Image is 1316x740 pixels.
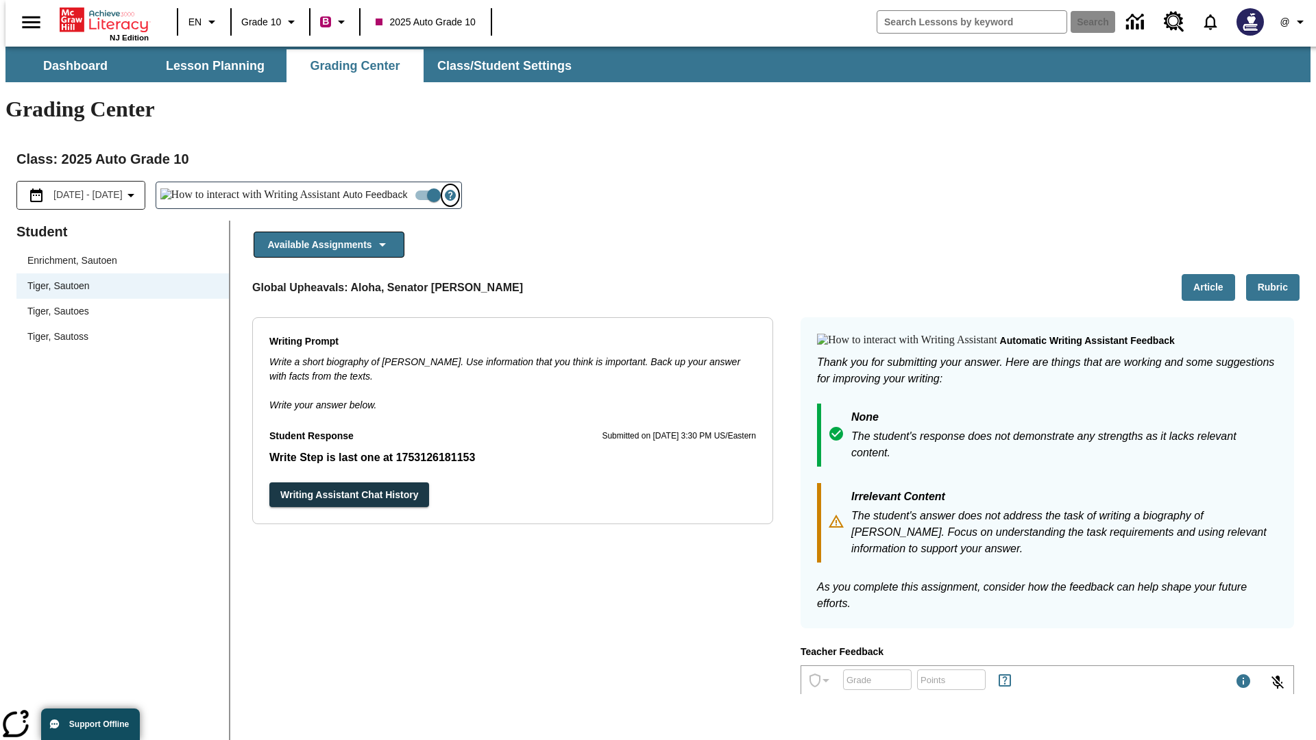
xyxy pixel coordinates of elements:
[5,11,200,23] body: Type your response here.
[23,187,139,203] button: Select the date range menu item
[27,279,218,293] span: Tiger, Sautoen
[877,11,1067,33] input: search field
[5,49,584,82] div: SubNavbar
[426,49,583,82] button: Class/Student Settings
[53,188,123,202] span: [DATE] - [DATE]
[41,708,140,740] button: Support Offline
[817,579,1278,612] p: As you complete this assignment, consider how the feedback can help shape your future efforts.
[60,6,149,34] a: Home
[27,254,218,268] span: Enrichment, Sautoen
[11,2,51,42] button: Open side menu
[843,669,912,690] div: Grade: Letters, numbers, %, + and - are allowed.
[1246,274,1300,301] button: Rubric, Will open in new tab
[269,334,756,349] p: Writing Prompt
[851,508,1278,557] p: The student's answer does not address the task of writing a biography of [PERSON_NAME]. Focus on ...
[843,661,912,698] input: Grade: Letters, numbers, %, + and - are allowed.
[5,47,1311,82] div: SubNavbar
[182,10,226,34] button: Language: EN, Select a language
[315,10,355,34] button: Boost Class color is violet red. Change class color
[1118,3,1156,41] a: Data Center
[16,273,229,299] div: Tiger, Sautoen
[801,645,1294,660] p: Teacher Feedback
[1000,334,1175,349] p: Automatic writing assistant feedback
[252,280,523,296] p: Global Upheavals: Aloha, Senator [PERSON_NAME]
[16,324,229,349] div: Tiger, Sautoss
[269,429,354,444] p: Student Response
[16,221,229,243] p: Student
[1235,673,1252,692] div: Maximum 1000 characters Press Escape to exit toolbar and use left and right arrow keys to access ...
[69,719,129,729] span: Support Offline
[1193,4,1228,40] a: Notifications
[602,430,756,443] p: Submitted on [DATE] 3:30 PM US/Eastern
[917,669,986,690] div: Points: Must be equal to or less than 25.
[343,188,407,202] span: Auto Feedback
[160,188,341,202] img: How to interact with Writing Assistant
[7,49,144,82] button: Dashboard
[851,428,1278,461] p: The student's response does not demonstrate any strengths as it lacks relevant content.
[1261,666,1294,699] button: Click to activate and allow voice recognition
[851,409,1278,428] p: None
[269,482,429,508] button: Writing Assistant Chat History
[1228,4,1272,40] button: Select a new avatar
[817,354,1278,387] p: Thank you for submitting your answer. Here are things that are working and some suggestions for i...
[27,304,218,319] span: Tiger, Sautoes
[16,299,229,324] div: Tiger, Sautoes
[269,449,756,466] p: Write Step is last one at 1753126181153
[254,232,404,258] button: Available Assignments
[147,49,284,82] button: Lesson Planning
[5,97,1311,122] h1: Grading Center
[188,15,202,29] span: EN
[991,667,1019,694] button: Rules for Earning Points and Achievements, Will open in new tab
[269,355,756,384] p: Write a short biography of [PERSON_NAME]. Use information that you think is important. Back up yo...
[1272,10,1316,34] button: Profile/Settings
[817,334,997,347] img: How to interact with Writing Assistant
[16,148,1300,170] h2: Class : 2025 Auto Grade 10
[269,449,756,466] p: Student Response
[376,15,475,29] span: 2025 Auto Grade 10
[16,248,229,273] div: Enrichment, Sautoen
[60,5,149,42] div: Home
[236,10,305,34] button: Grade: Grade 10, Select a grade
[1156,3,1193,40] a: Resource Center, Will open in new tab
[1182,274,1235,301] button: Article, Will open in new tab
[917,661,986,698] input: Points: Must be equal to or less than 25.
[322,13,329,30] span: B
[269,384,756,412] p: Write your answer below.
[241,15,281,29] span: Grade 10
[851,489,1278,508] p: Irrelevant Content
[439,182,461,208] button: Open Help for Writing Assistant
[110,34,149,42] span: NJ Edition
[1280,15,1289,29] span: @
[123,187,139,203] svg: Collapse Date Range Filter
[27,330,218,344] span: Tiger, Sautoss
[1236,8,1264,36] img: Avatar
[287,49,424,82] button: Grading Center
